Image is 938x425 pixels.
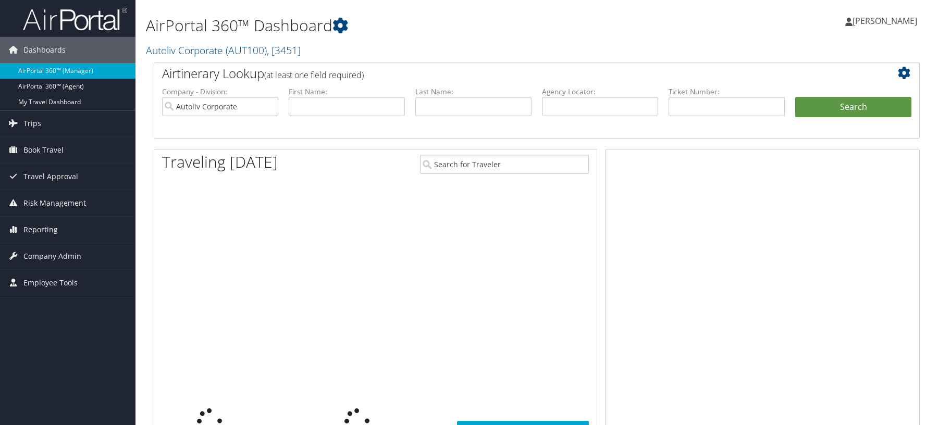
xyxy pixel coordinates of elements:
[420,155,589,174] input: Search for Traveler
[162,151,278,173] h1: Traveling [DATE]
[23,243,81,269] span: Company Admin
[162,65,848,82] h2: Airtinerary Lookup
[23,270,78,296] span: Employee Tools
[226,43,267,57] span: ( AUT100 )
[146,43,301,57] a: Autoliv Corporate
[795,97,911,118] button: Search
[845,5,928,36] a: [PERSON_NAME]
[415,86,532,97] label: Last Name:
[264,69,364,81] span: (at least one field required)
[23,164,78,190] span: Travel Approval
[23,217,58,243] span: Reporting
[146,15,667,36] h1: AirPortal 360™ Dashboard
[23,37,66,63] span: Dashboards
[542,86,658,97] label: Agency Locator:
[289,86,405,97] label: First Name:
[853,15,917,27] span: [PERSON_NAME]
[23,190,86,216] span: Risk Management
[267,43,301,57] span: , [ 3451 ]
[23,7,127,31] img: airportal-logo.png
[669,86,785,97] label: Ticket Number:
[23,137,64,163] span: Book Travel
[162,86,278,97] label: Company - Division:
[23,110,41,136] span: Trips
